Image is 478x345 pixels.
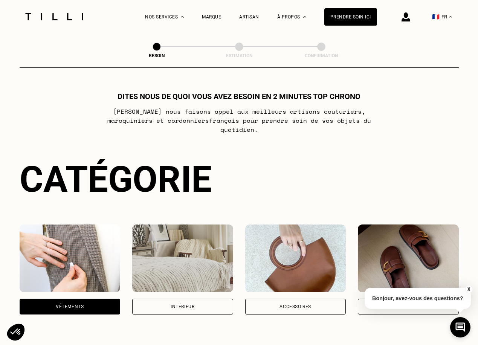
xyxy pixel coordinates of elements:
img: Menu déroulant à propos [303,16,306,18]
h1: Dites nous de quoi vous avez besoin en 2 minutes top chrono [118,92,360,101]
span: 🇫🇷 [432,13,440,20]
p: [PERSON_NAME] nous faisons appel aux meilleurs artisans couturiers , maroquiniers et cordonniers ... [90,107,388,134]
p: Bonjour, avez-vous des questions? [365,288,471,309]
button: X [465,285,472,293]
img: icône connexion [402,12,410,21]
div: Estimation [202,53,277,58]
img: menu déroulant [449,16,452,18]
img: Vêtements [20,224,121,292]
div: Vêtements [56,304,84,309]
div: Catégorie [20,158,459,200]
div: Accessoires [279,304,311,309]
a: Artisan [239,14,259,20]
a: Prendre soin ici [324,8,377,26]
div: Intérieur [171,304,194,309]
div: Besoin [119,53,194,58]
img: Accessoires [245,224,346,292]
div: Confirmation [284,53,359,58]
a: Marque [202,14,221,20]
img: Logo du service de couturière Tilli [23,13,86,20]
img: Intérieur [132,224,233,292]
img: Chaussures [358,224,459,292]
img: Menu déroulant [181,16,184,18]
